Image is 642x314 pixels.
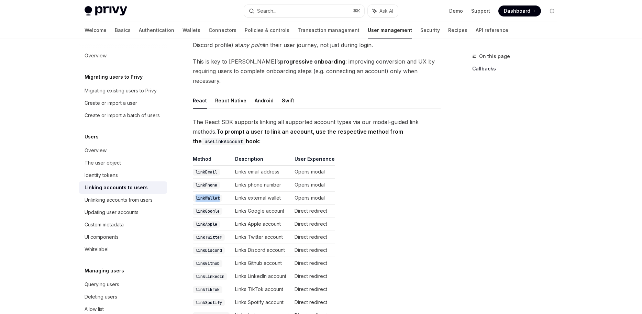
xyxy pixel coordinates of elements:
div: The user object [85,159,121,167]
a: Welcome [85,22,107,38]
span: Developers can use Privy to prompt users to link additional accounts (such as a wallet or Discord... [193,31,441,50]
span: On this page [479,52,510,60]
a: Whitelabel [79,243,167,256]
td: Links Twitter account [232,231,292,244]
a: Security [420,22,440,38]
div: Create or import a batch of users [85,111,160,120]
td: Links Spotify account [232,296,292,309]
code: linkTikTok [193,286,222,293]
h5: Users [85,133,99,141]
td: Opens modal [292,166,335,179]
code: linkWallet [193,195,222,202]
div: UI components [85,233,119,241]
button: Swift [282,92,294,109]
code: linkApple [193,221,220,228]
td: Links Discord account [232,244,292,257]
strong: To prompt a user to link an account, use the respective method from the hook: [193,128,403,145]
th: Description [232,156,292,166]
div: Deleting users [85,293,117,301]
div: Overview [85,146,107,155]
div: Custom metadata [85,221,124,229]
a: Wallets [182,22,200,38]
td: Direct redirect [292,257,335,270]
h5: Migrating users to Privy [85,73,143,81]
td: Direct redirect [292,231,335,244]
th: User Experience [292,156,335,166]
a: Create or import a batch of users [79,109,167,122]
div: Migrating existing users to Privy [85,87,157,95]
td: Direct redirect [292,218,335,231]
td: Links external wallet [232,192,292,205]
span: Ask AI [379,8,393,14]
td: Direct redirect [292,283,335,296]
span: The React SDK supports linking all supported account types via our modal-guided link methods. [193,117,441,146]
div: Linking accounts to users [85,183,148,192]
td: Opens modal [292,179,335,192]
a: Updating user accounts [79,206,167,218]
td: Direct redirect [292,296,335,309]
div: Allow list [85,305,104,313]
a: Authentication [139,22,174,38]
span: ⌘ K [353,8,360,14]
td: Links Google account [232,205,292,218]
button: Android [255,92,274,109]
a: Create or import a user [79,97,167,109]
code: linkPhone [193,182,220,189]
div: Identity tokens [85,171,118,179]
img: light logo [85,6,127,16]
a: Migrating existing users to Privy [79,85,167,97]
a: Connectors [209,22,236,38]
span: This is key to [PERSON_NAME]’s : improving conversion and UX by requiring users to complete onboa... [193,57,441,86]
a: Callbacks [472,63,563,74]
a: The user object [79,157,167,169]
a: Dashboard [498,5,541,16]
a: Transaction management [298,22,359,38]
td: Opens modal [292,192,335,205]
a: Support [471,8,490,14]
a: Identity tokens [79,169,167,181]
a: Demo [449,8,463,14]
a: Overview [79,144,167,157]
td: Links LinkedIn account [232,270,292,283]
strong: progressive onboarding [280,58,345,65]
a: Overview [79,49,167,62]
a: Custom metadata [79,218,167,231]
a: Querying users [79,278,167,291]
span: Dashboard [504,8,530,14]
div: Updating user accounts [85,208,139,216]
button: React Native [215,92,246,109]
td: Links TikTok account [232,283,292,296]
a: API reference [476,22,508,38]
div: Create or import a user [85,99,137,107]
th: Method [193,156,232,166]
td: Links Github account [232,257,292,270]
td: Direct redirect [292,205,335,218]
div: Overview [85,52,107,60]
a: Recipes [448,22,467,38]
a: User management [368,22,412,38]
a: Basics [115,22,131,38]
a: UI components [79,231,167,243]
a: Linking accounts to users [79,181,167,194]
td: Links phone number [232,179,292,192]
a: Deleting users [79,291,167,303]
td: Direct redirect [292,270,335,283]
code: linkEmail [193,169,220,176]
em: any point [240,42,264,48]
code: linkGithub [193,260,222,267]
div: Unlinking accounts from users [85,196,153,204]
code: useLinkAccount [202,138,246,145]
code: linkSpotify [193,299,225,306]
td: Direct redirect [292,244,335,257]
div: Whitelabel [85,245,109,254]
td: Links Apple account [232,218,292,231]
code: linkGoogle [193,208,222,215]
a: Unlinking accounts from users [79,194,167,206]
button: React [193,92,207,109]
a: Policies & controls [245,22,289,38]
code: linkDiscord [193,247,225,254]
code: linkTwitter [193,234,225,241]
code: linkLinkedIn [193,273,227,280]
button: Toggle dark mode [546,5,557,16]
div: Querying users [85,280,119,289]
